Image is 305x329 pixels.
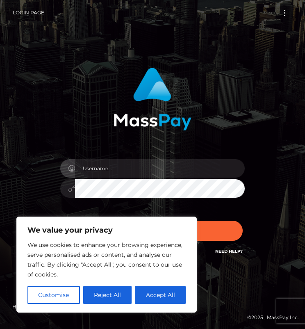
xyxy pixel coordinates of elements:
button: Accept All [135,286,186,304]
p: We value your privacy [27,225,186,235]
button: Customise [27,286,80,304]
a: Need Help? [215,249,243,254]
div: We value your privacy [16,217,197,313]
button: Toggle navigation [277,7,292,18]
p: We use cookies to enhance your browsing experience, serve personalised ads or content, and analys... [27,240,186,279]
div: © 2025 , MassPay Inc. [6,313,299,322]
a: Login Page [13,4,44,21]
img: MassPay Login [114,68,191,130]
button: Reject All [83,286,132,304]
input: Username... [75,159,245,178]
a: Homepage [9,300,46,313]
